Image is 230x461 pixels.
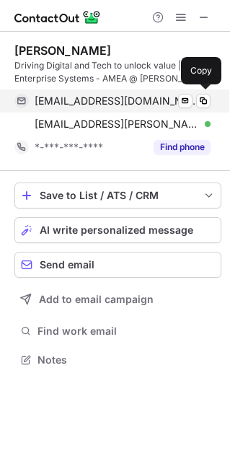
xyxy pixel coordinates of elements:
span: Send email [40,259,94,271]
button: AI write personalized message [14,217,221,243]
button: Add to email campaign [14,286,221,312]
span: [EMAIL_ADDRESS][PERSON_NAME][DOMAIN_NAME] [35,118,200,131]
div: Save to List / ATS / CRM [40,190,196,201]
button: Find work email [14,321,221,341]
span: Notes [37,354,216,366]
div: Driving Digital and Tech to unlock value | Head of Enterprise Systems - AMEA @ [PERSON_NAME] | ex... [14,59,221,85]
span: Find work email [37,325,216,338]
button: save-profile-one-click [14,183,221,208]
span: AI write personalized message [40,224,193,236]
div: [PERSON_NAME] [14,43,111,58]
span: Add to email campaign [39,294,154,305]
button: Send email [14,252,221,278]
span: [EMAIL_ADDRESS][DOMAIN_NAME] [35,95,200,107]
img: ContactOut v5.3.10 [14,9,101,26]
button: Notes [14,350,221,370]
button: Reveal Button [154,140,211,154]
